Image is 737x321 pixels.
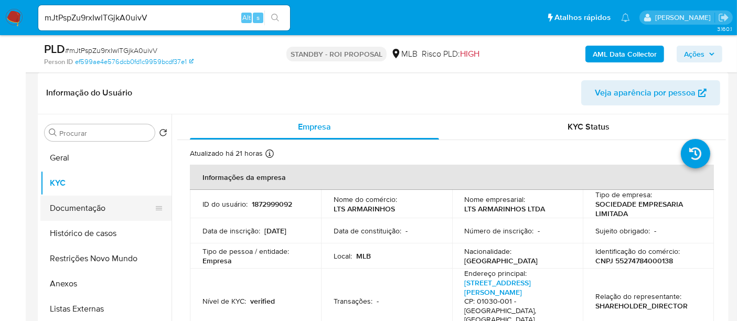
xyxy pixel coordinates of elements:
div: MLB [391,48,418,60]
button: Restrições Novo Mundo [40,246,172,271]
p: - [654,226,656,236]
a: Notificações [621,13,630,22]
p: MLB [356,251,371,261]
button: search-icon [264,10,286,25]
span: KYC Status [568,121,610,133]
p: Data de inscrição : [202,226,260,236]
h1: Informação do Usuário [46,88,132,98]
p: SHAREHOLDER_DIRECTOR [595,301,688,311]
input: Pesquise usuários ou casos... [38,11,290,25]
b: AML Data Collector [593,46,657,62]
span: HIGH [460,48,479,60]
span: Alt [242,13,251,23]
a: Sair [718,12,729,23]
p: ID do usuário : [202,199,248,209]
p: Endereço principal : [465,269,527,278]
button: AML Data Collector [585,46,664,62]
a: [STREET_ADDRESS][PERSON_NAME] [465,277,531,297]
p: LTS ARMARINHOS LTDA [465,204,546,213]
b: PLD [44,40,65,57]
span: Risco PLD: [422,48,479,60]
p: Empresa [202,256,232,265]
p: SOCIEDADE EMPRESARIA LIMITADA [595,199,697,218]
th: Informações da empresa [190,165,714,190]
p: Transações : [334,296,372,306]
button: Geral [40,145,172,170]
p: Data de constituição : [334,226,401,236]
p: Nome do comércio : [334,195,397,204]
p: Atualizado há 21 horas [190,148,263,158]
p: LTS ARMARINHOS [334,204,395,213]
p: CNPJ 55274784000138 [595,256,673,265]
p: Nível de KYC : [202,296,246,306]
p: - [405,226,408,236]
p: erico.trevizan@mercadopago.com.br [655,13,714,23]
p: Tipo de pessoa / entidade : [202,247,289,256]
span: # mJtPspZu9rxIwlTGjkA0uivV [65,45,157,56]
b: Person ID [44,57,73,67]
a: ef599ae4e576dcb0fd1c9959bcdf37e1 [75,57,194,67]
p: Sujeito obrigado : [595,226,650,236]
p: Nacionalidade : [465,247,512,256]
p: [GEOGRAPHIC_DATA] [465,256,538,265]
p: - [538,226,540,236]
span: Atalhos rápidos [554,12,611,23]
span: Empresa [298,121,331,133]
p: Identificação do comércio : [595,247,680,256]
span: Veja aparência por pessoa [595,80,696,105]
span: s [257,13,260,23]
p: Local : [334,251,352,261]
span: Ações [684,46,704,62]
button: Procurar [49,129,57,137]
p: Número de inscrição : [465,226,534,236]
button: Anexos [40,271,172,296]
button: Histórico de casos [40,221,172,246]
button: Retornar ao pedido padrão [159,129,167,140]
p: Relação do representante : [595,292,681,301]
p: - [377,296,379,306]
button: Ações [677,46,722,62]
p: Nome empresarial : [465,195,526,204]
button: Documentação [40,196,163,221]
p: STANDBY - ROI PROPOSAL [286,47,387,61]
span: 3.160.1 [717,25,732,33]
p: 1872999092 [252,199,292,209]
p: [DATE] [264,226,286,236]
button: Veja aparência por pessoa [581,80,720,105]
p: verified [250,296,275,306]
p: Tipo de empresa : [595,190,652,199]
button: KYC [40,170,172,196]
input: Procurar [59,129,151,138]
